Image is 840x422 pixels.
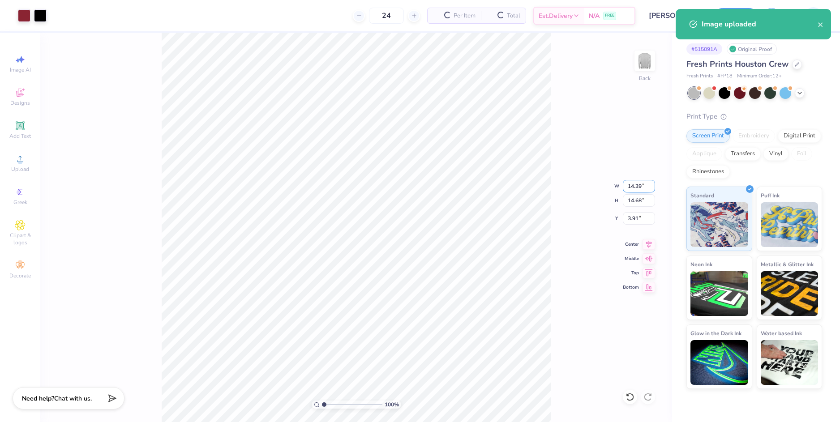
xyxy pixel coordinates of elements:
div: Rhinestones [686,165,730,179]
span: 100 % [385,401,399,409]
div: Applique [686,147,722,161]
button: close [818,19,824,30]
input: Untitled Design [642,7,708,25]
div: Original Proof [727,43,777,55]
span: Total [507,11,520,21]
img: Standard [690,202,748,247]
span: Add Text [9,132,31,140]
div: Screen Print [686,129,730,143]
strong: Need help? [22,394,54,403]
span: Per Item [454,11,476,21]
span: Middle [623,256,639,262]
img: Metallic & Glitter Ink [761,271,819,316]
span: Neon Ink [690,260,712,269]
span: Glow in the Dark Ink [690,328,741,338]
img: Puff Ink [761,202,819,247]
span: Image AI [10,66,31,73]
span: Water based Ink [761,328,802,338]
span: # FP18 [717,72,733,80]
span: Fresh Prints Houston Crew [686,59,789,69]
img: Neon Ink [690,271,748,316]
img: Water based Ink [761,340,819,385]
span: Center [623,241,639,247]
div: Digital Print [778,129,821,143]
div: Back [639,74,651,82]
span: N/A [589,11,600,21]
div: Transfers [725,147,761,161]
span: Chat with us. [54,394,92,403]
span: Greek [13,199,27,206]
div: Embroidery [733,129,775,143]
span: Decorate [9,272,31,279]
span: FREE [605,13,614,19]
span: Metallic & Glitter Ink [761,260,814,269]
input: – – [369,8,404,24]
span: Clipart & logos [4,232,36,246]
div: Print Type [686,111,822,122]
span: Top [623,270,639,276]
span: Upload [11,166,29,173]
img: Glow in the Dark Ink [690,340,748,385]
span: Standard [690,191,714,200]
span: Minimum Order: 12 + [737,72,782,80]
span: Fresh Prints [686,72,713,80]
div: Vinyl [763,147,789,161]
img: Back [636,52,654,70]
div: # 515091A [686,43,722,55]
div: Foil [791,147,812,161]
span: Designs [10,99,30,107]
div: Image uploaded [702,19,818,30]
span: Bottom [623,284,639,290]
span: Est. Delivery [539,11,573,21]
span: Puff Ink [761,191,780,200]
